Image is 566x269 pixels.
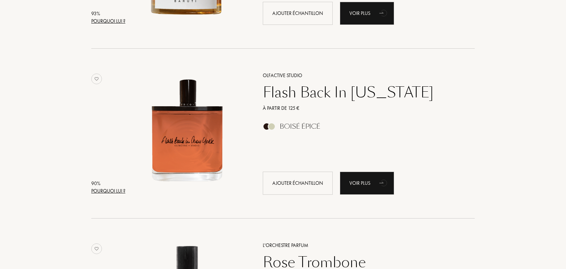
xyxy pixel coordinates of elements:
[263,2,333,25] div: Ajouter échantillon
[340,172,394,195] div: Voir plus
[257,242,464,249] a: L'Orchestre Parfum
[257,72,464,79] a: Olfactive Studio
[91,180,125,187] div: 90 %
[377,176,391,190] div: animation
[340,172,394,195] a: Voir plusanimation
[128,63,252,203] a: Flash Back In New York Olfactive Studio
[340,2,394,25] a: Voir plusanimation
[377,6,391,20] div: animation
[91,243,102,254] img: no_like_p.png
[91,74,102,84] img: no_like_p.png
[128,71,246,189] img: Flash Back In New York Olfactive Studio
[263,172,333,195] div: Ajouter échantillon
[91,10,125,17] div: 93 %
[257,84,464,101] a: Flash Back In [US_STATE]
[340,2,394,25] div: Voir plus
[257,104,464,112] a: À partir de 125 €
[91,17,125,25] div: Pourquoi lui ?
[280,123,320,130] div: Boisé Épicé
[91,187,125,195] div: Pourquoi lui ?
[257,125,464,132] a: Boisé Épicé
